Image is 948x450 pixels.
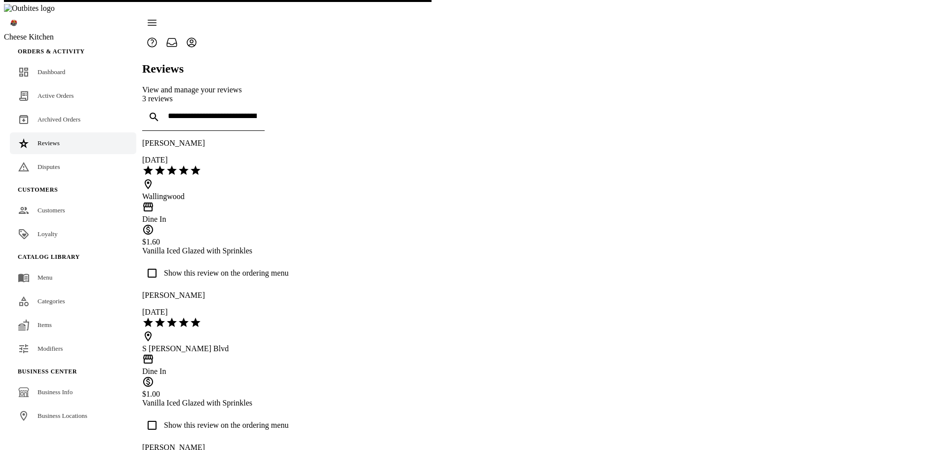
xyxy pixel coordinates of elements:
[178,317,190,328] mat-icon: star
[10,405,136,427] a: Business Locations
[38,321,52,328] span: Items
[38,345,63,352] span: Modifiers
[10,381,136,403] a: Business Info
[38,163,60,170] span: Disputes
[38,116,80,123] span: Archived Orders
[190,164,201,176] mat-icon: star
[166,164,178,176] mat-icon: star
[18,48,85,55] span: Orders & Activity
[164,421,288,430] div: Show this review on the ordering menu
[10,132,136,154] a: Reviews
[4,33,142,41] div: Cheese Kitchen
[142,62,288,76] h2: Reviews
[10,290,136,312] a: Categories
[10,223,136,245] a: Loyalty
[166,317,178,328] mat-icon: star
[142,238,288,246] div: $1.60
[142,399,288,408] div: Vanilla Iced Glazed with Sprinkles
[18,368,77,375] span: Business Center
[38,388,73,396] span: Business Info
[154,164,166,176] mat-icon: star
[10,267,136,288] a: Menu
[142,139,288,148] p: [PERSON_NAME]
[142,317,154,328] mat-icon: star
[38,274,52,281] span: Menu
[142,164,154,176] mat-icon: star
[142,215,288,224] div: Dine In
[142,156,288,164] div: [DATE]
[10,85,136,107] a: Active Orders
[10,200,136,221] a: Customers
[142,192,288,201] div: Wallingwood
[38,230,57,238] span: Loyalty
[18,186,58,193] span: Customers
[142,308,288,317] div: [DATE]
[10,61,136,83] a: Dashboard
[142,367,288,376] div: Dine In
[178,164,190,176] mat-icon: star
[18,253,80,260] span: Catalog Library
[38,139,60,147] span: Reviews
[38,92,74,99] span: Active Orders
[142,344,288,353] div: S [PERSON_NAME] Blvd
[10,338,136,360] a: Modifiers
[10,109,136,130] a: Archived Orders
[142,85,288,94] div: View and manage your reviews
[10,156,136,178] a: Disputes
[142,94,288,103] div: 3 reviews
[38,68,65,76] span: Dashboard
[142,390,288,399] div: $1.00
[38,206,65,214] span: Customers
[164,269,288,278] div: Show this review on the ordering menu
[142,246,288,255] div: Vanilla Iced Glazed with Sprinkles
[10,314,136,336] a: Items
[190,317,201,328] mat-icon: star
[154,317,166,328] mat-icon: star
[142,291,288,300] p: [PERSON_NAME]
[4,4,55,13] img: Outbites logo
[38,297,65,305] span: Categories
[38,412,87,419] span: Business Locations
